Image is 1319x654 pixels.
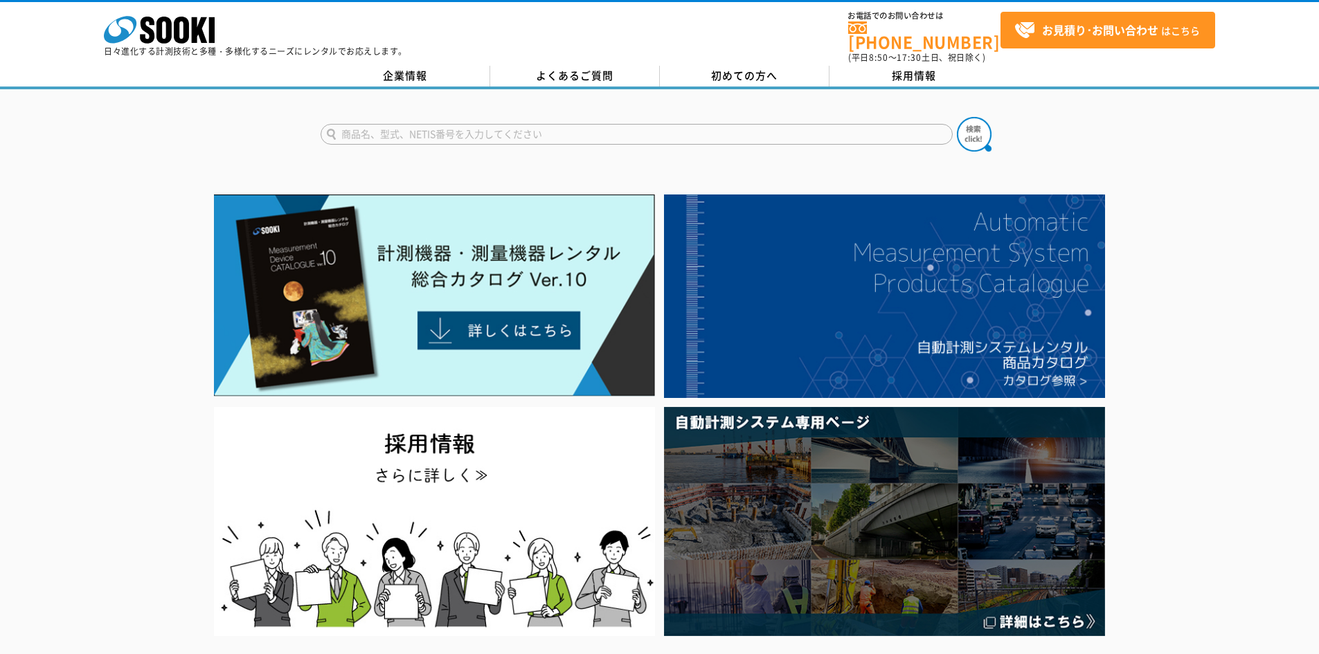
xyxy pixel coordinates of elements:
[711,68,778,83] span: 初めての方へ
[1001,12,1215,48] a: お見積り･お問い合わせはこちら
[848,51,985,64] span: (平日 ～ 土日、祝日除く)
[829,66,999,87] a: 採用情報
[897,51,922,64] span: 17:30
[214,194,655,397] img: Catalog Ver10
[664,194,1105,398] img: 自動計測システムカタログ
[1042,21,1158,38] strong: お見積り･お問い合わせ
[321,124,953,145] input: 商品名、型式、NETIS番号を入力してください
[869,51,888,64] span: 8:50
[104,47,407,55] p: 日々進化する計測技術と多種・多様化するニーズにレンタルでお応えします。
[321,66,490,87] a: 企業情報
[214,407,655,636] img: SOOKI recruit
[848,21,1001,50] a: [PHONE_NUMBER]
[848,12,1001,20] span: お電話でのお問い合わせは
[1014,20,1200,41] span: はこちら
[660,66,829,87] a: 初めての方へ
[490,66,660,87] a: よくあるご質問
[957,117,992,152] img: btn_search.png
[664,407,1105,636] img: 自動計測システム専用ページ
